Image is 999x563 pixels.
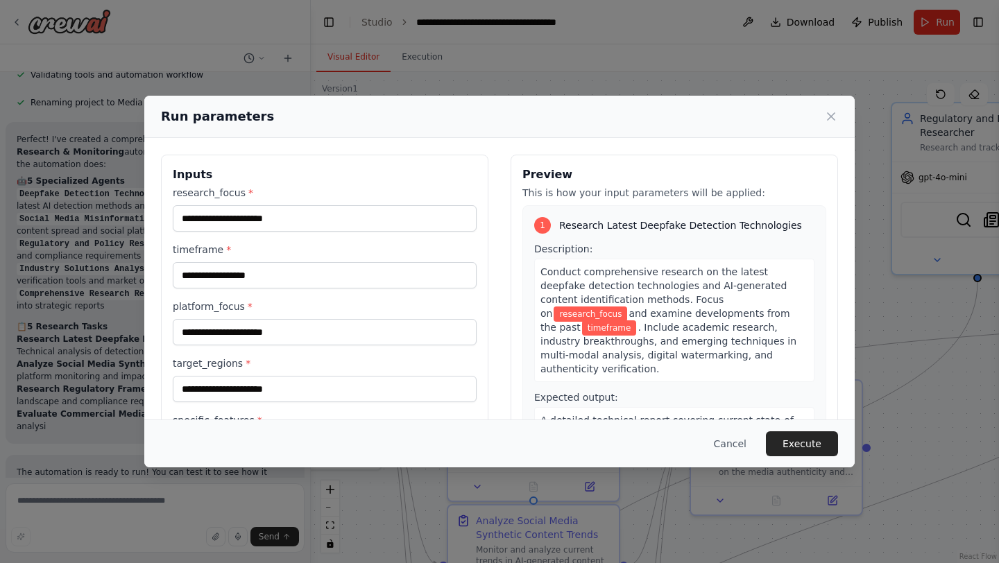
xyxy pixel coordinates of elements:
[554,306,627,322] span: Variable: research_focus
[540,308,790,333] span: and examine developments from the past
[522,166,826,183] h3: Preview
[534,392,618,403] span: Expected output:
[766,431,838,456] button: Execute
[161,107,274,126] h2: Run parameters
[173,186,477,200] label: research_focus
[522,186,826,200] p: This is how your input parameters will be applied:
[703,431,758,456] button: Cancel
[534,217,551,234] div: 1
[540,266,787,319] span: Conduct comprehensive research on the latest deepfake detection technologies and AI-generated con...
[173,413,477,427] label: specific_features
[173,166,477,183] h3: Inputs
[559,218,802,232] span: Research Latest Deepfake Detection Technologies
[582,320,637,336] span: Variable: timeframe
[173,300,477,313] label: platform_focus
[534,243,592,254] span: Description:
[540,415,796,495] span: A detailed technical report covering current state-of-the-art deepfake detection methods, their a...
[173,243,477,257] label: timeframe
[540,322,796,374] span: . Include academic research, industry breakthroughs, and emerging techniques in multi-modal analy...
[173,356,477,370] label: target_regions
